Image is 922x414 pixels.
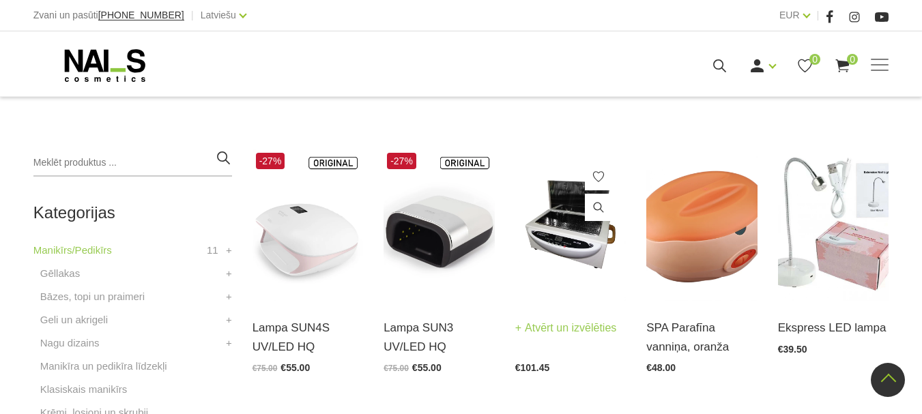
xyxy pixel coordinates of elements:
[40,381,128,398] a: Klasiskais manikīrs
[253,149,364,301] img: Tips:UV LAMPAZīmola nosaukums:SUNUVModeļa numurs: SUNUV4Profesionālā UV/Led lampa.Garantija: 1 ga...
[412,362,442,373] span: €55.00
[817,7,820,24] span: |
[253,319,364,355] a: Lampa SUN4S UV/LED HQ
[384,149,495,301] img: Modelis: SUNUV 3Jauda: 48WViļņu garums: 365+405nmKalpošanas ilgums: 50000 HRSPogas vadība:10s/30s...
[40,335,100,351] a: Nagu dizains
[796,57,813,74] a: 0
[98,10,184,20] a: [PHONE_NUMBER]
[834,57,851,74] a: 0
[384,364,409,373] span: €75.00
[646,149,758,301] img: Parafīna vanniņa roku un pēdu procedūrām. Parafīna aplikācijas momentāli padara ādu ļoti zīdainu,...
[253,364,278,373] span: €75.00
[40,289,145,305] a: Bāzes, topi un praimeri
[778,149,889,301] img: Ekspress LED lampa.Ideāli piemērota šī brīža aktuālākajai gēla nagu pieaudzēšanas metodei - ekspr...
[191,7,194,24] span: |
[40,358,167,374] a: Manikīra un pedikīra līdzekļi
[387,153,416,169] span: -27%
[515,149,626,301] img: Karstā gaisa sterilizatoru var izmantot skaistumkopšanas salonos, manikīra kabinetos, ēdināšanas ...
[33,242,112,258] a: Manikīrs/Pedikīrs
[226,265,232,282] a: +
[33,204,232,222] h2: Kategorijas
[779,7,800,23] a: EUR
[226,335,232,351] a: +
[33,7,184,24] div: Zvani un pasūti
[515,319,617,338] a: Atvērt un izvēlēties
[280,362,310,373] span: €55.00
[778,344,807,355] span: €39.50
[226,242,232,258] a: +
[207,242,218,258] span: 11
[40,265,80,282] a: Gēllakas
[226,289,232,305] a: +
[646,319,758,355] a: SPA Parafīna vanniņa, oranža
[809,54,820,65] span: 0
[40,312,108,328] a: Geli un akrigeli
[778,319,889,337] a: Ekspress LED lampa
[515,362,550,373] span: €101.45
[646,362,676,373] span: €48.00
[256,153,285,169] span: -27%
[201,7,236,23] a: Latviešu
[847,54,858,65] span: 0
[226,312,232,328] a: +
[384,319,495,355] a: Lampa SUN3 UV/LED HQ
[33,149,232,177] input: Meklēt produktus ...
